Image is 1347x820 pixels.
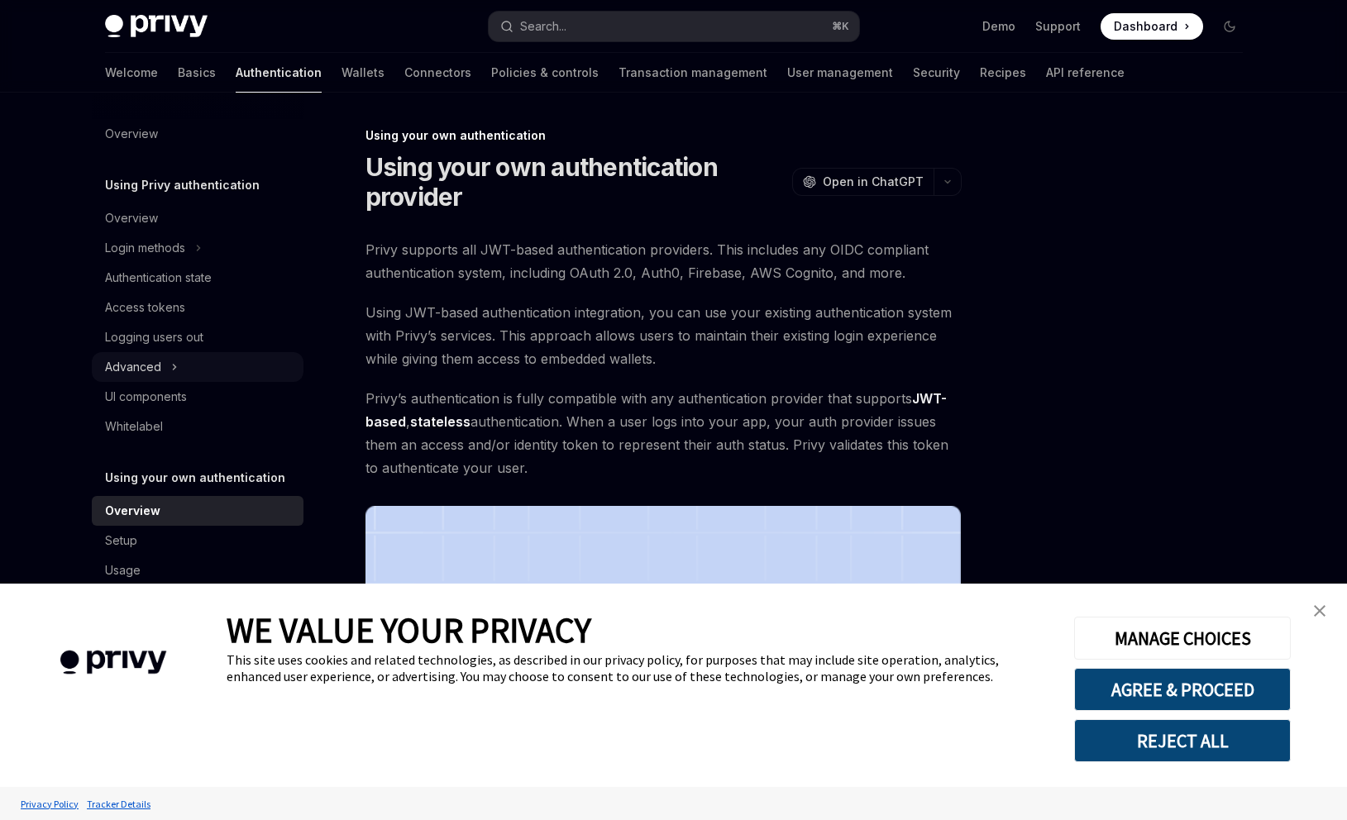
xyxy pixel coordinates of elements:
[105,238,185,258] div: Login methods
[365,301,962,370] span: Using JWT-based authentication integration, you can use your existing authentication system with ...
[105,327,203,347] div: Logging users out
[832,20,849,33] span: ⌘ K
[92,382,303,412] a: UI components
[1074,668,1291,711] button: AGREE & PROCEED
[92,263,303,293] a: Authentication state
[520,17,566,36] div: Search...
[25,627,202,698] img: company logo
[365,152,786,212] h1: Using your own authentication provider
[105,15,208,38] img: dark logo
[92,293,303,322] a: Access tokens
[92,203,303,233] a: Overview
[17,789,83,818] a: Privacy Policy
[1303,594,1336,627] a: close banner
[92,119,303,149] a: Overview
[105,357,161,377] div: Advanced
[83,789,155,818] a: Tracker Details
[92,496,303,526] a: Overview
[92,233,303,263] button: Login methods
[1074,617,1291,660] button: MANAGE CHOICES
[982,18,1015,35] a: Demo
[491,53,599,93] a: Policies & controls
[105,560,141,580] div: Usage
[489,12,859,41] button: Search...⌘K
[178,53,216,93] a: Basics
[1046,53,1125,93] a: API reference
[619,53,767,93] a: Transaction management
[913,53,960,93] a: Security
[105,175,260,195] h5: Using Privy authentication
[92,555,303,585] a: Usage
[105,531,137,551] div: Setup
[1035,18,1081,35] a: Support
[105,268,212,288] div: Authentication state
[1216,13,1243,40] button: Toggle dark mode
[105,298,185,317] div: Access tokens
[410,413,470,431] a: stateless
[1074,719,1291,762] button: REJECT ALL
[227,651,1049,684] div: This site uses cookies and related technologies, as described in our privacy policy, for purposes...
[365,238,962,284] span: Privy supports all JWT-based authentication providers. This includes any OIDC compliant authentic...
[105,124,158,144] div: Overview
[105,53,158,93] a: Welcome
[92,526,303,555] a: Setup
[105,501,160,521] div: Overview
[105,208,158,228] div: Overview
[227,608,591,651] span: WE VALUE YOUR PRIVACY
[92,322,303,352] a: Logging users out
[236,53,322,93] a: Authentication
[92,412,303,441] a: Whitelabel
[92,352,303,382] button: Advanced
[980,53,1026,93] a: Recipes
[792,168,934,196] button: Open in ChatGPT
[823,174,924,190] span: Open in ChatGPT
[1314,605,1326,617] img: close banner
[787,53,893,93] a: User management
[105,468,285,488] h5: Using your own authentication
[365,387,962,479] span: Privy’s authentication is fully compatible with any authentication provider that supports , authe...
[1101,13,1203,40] a: Dashboard
[105,387,187,407] div: UI components
[105,417,163,436] div: Whitelabel
[342,53,385,93] a: Wallets
[365,127,962,144] div: Using your own authentication
[1114,18,1177,35] span: Dashboard
[404,53,471,93] a: Connectors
